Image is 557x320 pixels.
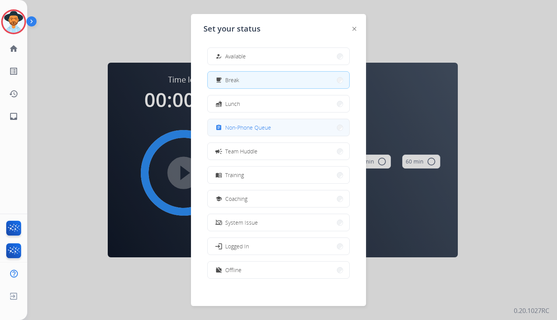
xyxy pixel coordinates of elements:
img: avatar [3,11,25,33]
button: Coaching [208,190,349,207]
span: System Issue [225,218,258,227]
mat-icon: history [9,89,18,98]
span: Set your status [203,23,261,34]
button: Team Huddle [208,143,349,160]
span: Break [225,76,239,84]
mat-icon: list_alt [9,67,18,76]
mat-icon: assignment [215,124,222,131]
button: Training [208,167,349,183]
mat-icon: campaign [215,147,222,155]
span: Training [225,171,244,179]
span: Available [225,52,246,60]
span: Logged In [225,242,249,250]
span: Offline [225,266,242,274]
button: Lunch [208,95,349,112]
span: Lunch [225,100,240,108]
button: Offline [208,262,349,278]
img: close-button [352,27,356,31]
button: Available [208,48,349,65]
button: Logged In [208,238,349,255]
mat-icon: phonelink_off [215,219,222,226]
mat-icon: work_off [215,267,222,273]
p: 0.20.1027RC [514,306,549,315]
button: Break [208,72,349,88]
span: Coaching [225,195,247,203]
mat-icon: menu_book [215,172,222,178]
mat-icon: fastfood [215,100,222,107]
mat-icon: home [9,44,18,53]
mat-icon: free_breakfast [215,77,222,83]
button: System Issue [208,214,349,231]
span: Team Huddle [225,147,257,155]
mat-icon: how_to_reg [215,53,222,60]
mat-icon: school [215,195,222,202]
mat-icon: login [215,242,222,250]
button: Non-Phone Queue [208,119,349,136]
span: Non-Phone Queue [225,123,271,132]
mat-icon: inbox [9,112,18,121]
